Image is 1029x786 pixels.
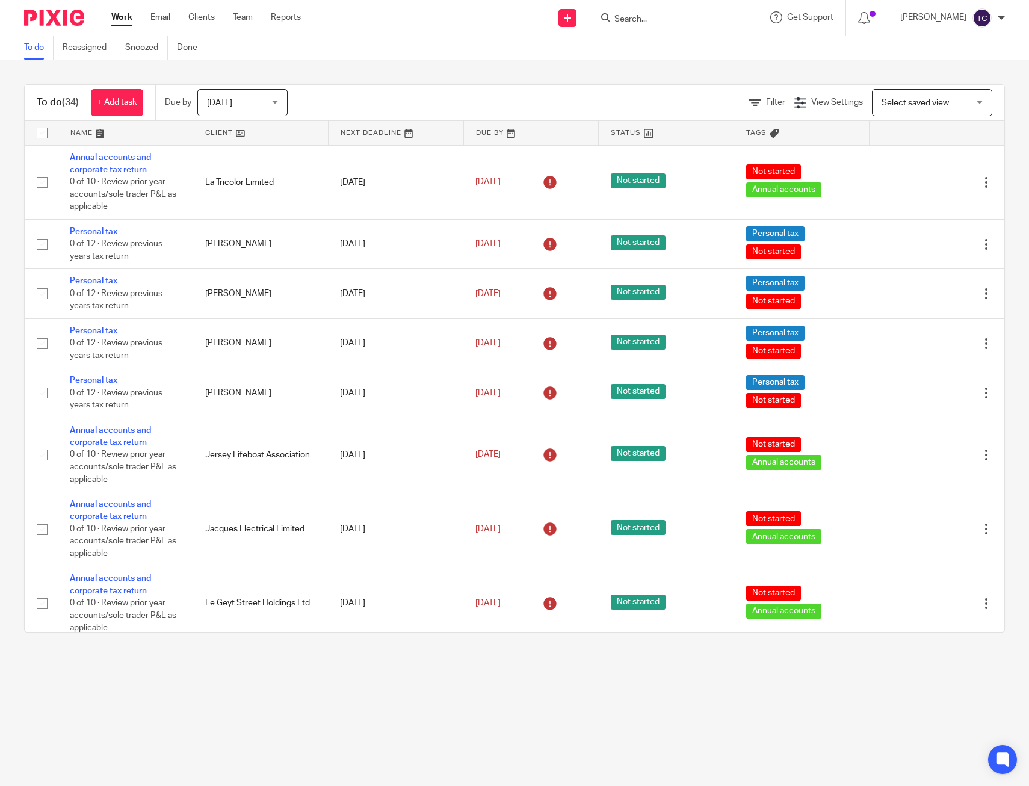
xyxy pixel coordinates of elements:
[611,595,666,610] span: Not started
[746,437,801,452] span: Not started
[70,240,162,261] span: 0 of 12 · Review previous years tax return
[611,520,666,535] span: Not started
[475,389,501,397] span: [DATE]
[91,89,143,116] a: + Add task
[328,219,463,268] td: [DATE]
[193,368,329,418] td: [PERSON_NAME]
[746,344,801,359] span: Not started
[900,11,966,23] p: [PERSON_NAME]
[193,318,329,368] td: [PERSON_NAME]
[177,36,206,60] a: Done
[746,375,805,390] span: Personal tax
[787,13,833,22] span: Get Support
[193,145,329,219] td: La Tricolor Limited
[328,418,463,492] td: [DATE]
[70,227,117,236] a: Personal tax
[193,219,329,268] td: [PERSON_NAME]
[475,339,501,347] span: [DATE]
[70,525,176,558] span: 0 of 10 · Review prior year accounts/sole trader P&L as applicable
[150,11,170,23] a: Email
[475,525,501,533] span: [DATE]
[746,226,805,241] span: Personal tax
[611,285,666,300] span: Not started
[746,511,801,526] span: Not started
[165,96,191,108] p: Due by
[70,178,176,211] span: 0 of 10 · Review prior year accounts/sole trader P&L as applicable
[328,269,463,318] td: [DATE]
[475,178,501,186] span: [DATE]
[611,173,666,188] span: Not started
[70,574,151,595] a: Annual accounts and corporate tax return
[328,492,463,566] td: [DATE]
[475,289,501,298] span: [DATE]
[70,451,176,484] span: 0 of 10 · Review prior year accounts/sole trader P&L as applicable
[37,96,79,109] h1: To do
[746,164,801,179] span: Not started
[188,11,215,23] a: Clients
[328,318,463,368] td: [DATE]
[328,368,463,418] td: [DATE]
[70,500,151,521] a: Annual accounts and corporate tax return
[70,327,117,335] a: Personal tax
[972,8,992,28] img: svg%3E
[766,98,785,107] span: Filter
[193,492,329,566] td: Jacques Electrical Limited
[70,426,151,447] a: Annual accounts and corporate tax return
[193,269,329,318] td: [PERSON_NAME]
[746,244,801,259] span: Not started
[70,599,176,632] span: 0 of 10 · Review prior year accounts/sole trader P&L as applicable
[24,36,54,60] a: To do
[207,99,232,107] span: [DATE]
[746,129,767,136] span: Tags
[746,455,821,470] span: Annual accounts
[70,376,117,385] a: Personal tax
[746,393,801,408] span: Not started
[811,98,863,107] span: View Settings
[70,289,162,311] span: 0 of 12 · Review previous years tax return
[746,276,805,291] span: Personal tax
[328,566,463,640] td: [DATE]
[746,604,821,619] span: Annual accounts
[475,451,501,459] span: [DATE]
[475,599,501,607] span: [DATE]
[882,99,949,107] span: Select saved view
[611,335,666,350] span: Not started
[24,10,84,26] img: Pixie
[70,277,117,285] a: Personal tax
[125,36,168,60] a: Snoozed
[70,153,151,174] a: Annual accounts and corporate tax return
[193,566,329,640] td: Le Geyt Street Holdings Ltd
[62,97,79,107] span: (34)
[233,11,253,23] a: Team
[611,446,666,461] span: Not started
[746,182,821,197] span: Annual accounts
[193,418,329,492] td: Jersey Lifeboat Association
[70,339,162,360] span: 0 of 12 · Review previous years tax return
[328,145,463,219] td: [DATE]
[63,36,116,60] a: Reassigned
[746,529,821,544] span: Annual accounts
[70,389,162,410] span: 0 of 12 · Review previous years tax return
[611,235,666,250] span: Not started
[746,294,801,309] span: Not started
[271,11,301,23] a: Reports
[111,11,132,23] a: Work
[746,586,801,601] span: Not started
[475,240,501,248] span: [DATE]
[613,14,722,25] input: Search
[746,326,805,341] span: Personal tax
[611,384,666,399] span: Not started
